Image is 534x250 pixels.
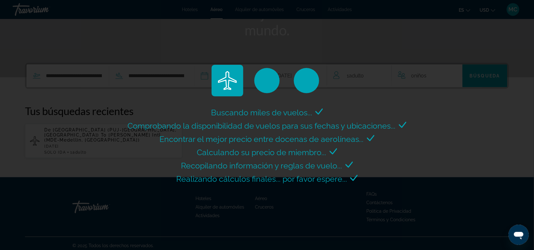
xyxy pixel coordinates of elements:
span: Realizando cálculos finales... por favor espere... [176,174,347,184]
span: Calculando su precio de miembro... [197,148,326,157]
span: Buscando miles de vuelos... [211,108,312,117]
span: Recopilando información y reglas de vuelo... [181,161,342,170]
span: Encontrar el mejor precio entre docenas de aerolíneas... [159,134,364,144]
span: Comprobando la disponibilidad de vuelos para sus fechas y ubicaciones... [128,121,396,131]
iframe: Botón para iniciar la ventana de mensajería [509,225,529,245]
